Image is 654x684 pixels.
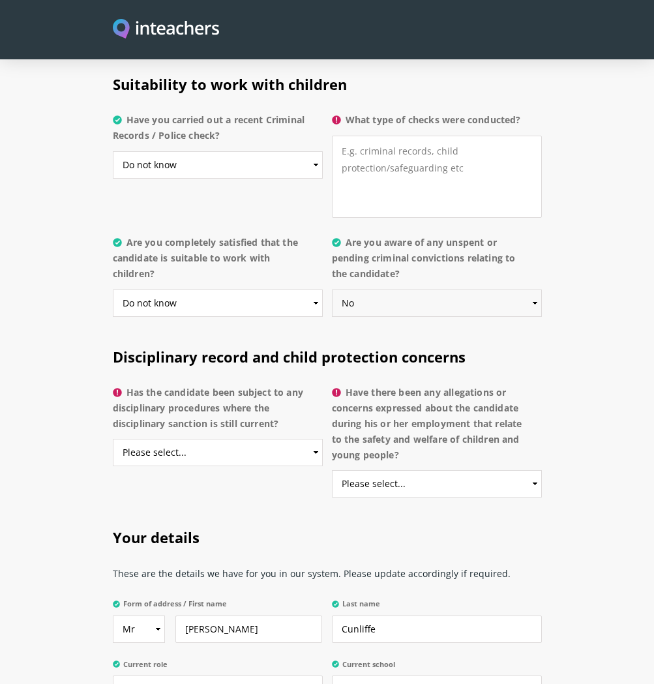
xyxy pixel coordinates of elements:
[113,235,323,290] label: Are you completely satisfied that the candidate is suitable to work with children?
[113,528,200,547] span: Your details
[332,112,542,136] label: What type of checks were conducted?
[113,660,323,676] label: Current role
[113,560,542,594] p: These are the details we have for you in our system. Please update accordingly if required.
[113,74,347,94] span: Suitability to work with children
[332,235,542,290] label: Are you aware of any unspent or pending criminal convictions relating to the candidate?
[332,660,542,676] label: Current school
[332,385,542,471] label: Have there been any allegations or concerns expressed about the candidate during his or her emplo...
[113,19,219,40] img: Inteachers
[113,385,323,439] label: Has the candidate been subject to any disciplinary procedures where the disciplinary sanction is ...
[113,347,466,366] span: Disciplinary record and child protection concerns
[332,599,542,616] label: Last name
[113,599,323,616] label: Form of address / First name
[113,19,219,40] a: Visit this site's homepage
[113,112,323,151] label: Have you carried out a recent Criminal Records / Police check?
